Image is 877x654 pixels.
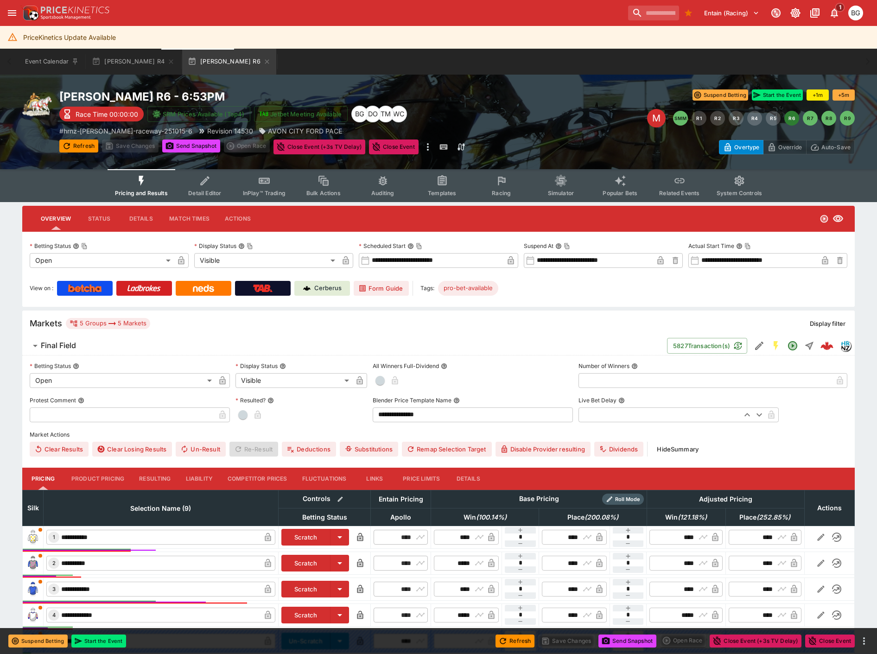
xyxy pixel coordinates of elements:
div: Base Pricing [515,493,563,505]
button: SMM [673,111,688,126]
button: R5 [766,111,781,126]
button: Suspend Betting [693,89,748,101]
input: search [628,6,679,20]
span: Simulator [548,190,574,197]
p: Actual Start Time [688,242,734,250]
button: Open [784,337,801,354]
button: Refresh [496,635,534,648]
span: 1 [835,3,845,12]
img: jetbet-logo.svg [259,109,268,119]
p: Display Status [194,242,236,250]
div: 1816829c-e4ac-4bca-8ef7-dc5d0fc073ff [820,339,833,352]
button: Dividends [594,442,643,457]
button: Suspend AtCopy To Clipboard [555,243,562,249]
button: open drawer [4,5,20,21]
span: 3 [51,586,57,592]
button: R3 [729,111,744,126]
button: Match Times [162,208,217,230]
span: 1 [51,534,57,540]
button: Overtype [719,140,763,154]
button: Start the Event [71,635,126,648]
button: Betting Status [73,363,79,369]
img: runner 1 [25,530,40,545]
button: R6 [784,111,799,126]
button: R1 [692,111,706,126]
button: Protest Comment [78,397,84,404]
img: logo-cerberus--red.svg [820,339,833,352]
button: Deductions [282,442,336,457]
button: Connected to PK [768,5,784,21]
button: Override [763,140,806,154]
span: System Controls [717,190,762,197]
div: Tristan Matheson [377,106,394,122]
button: Liability [178,468,220,490]
button: Straight [801,337,818,354]
button: Fluctuations [295,468,354,490]
button: Scratch [281,607,331,623]
p: Overtype [734,142,759,152]
em: ( 252.85 %) [756,512,790,523]
button: Blender Price Template Name [453,397,460,404]
div: Edit Meeting [647,109,666,127]
p: Betting Status [30,242,71,250]
div: Start From [719,140,855,154]
button: HideSummary [651,442,704,457]
p: Resulted? [235,396,266,404]
button: Event Calendar [19,49,84,75]
button: R2 [710,111,725,126]
button: Bookmarks [681,6,696,20]
span: Betting Status [292,512,357,523]
div: Show/hide Price Roll mode configuration. [602,494,644,505]
button: 5827Transaction(s) [667,338,747,354]
button: Betting StatusCopy To Clipboard [73,243,79,249]
span: Bulk Actions [306,190,341,197]
button: Ben Grimstone [845,3,866,23]
img: TabNZ [253,285,273,292]
em: ( 200.08 %) [585,512,618,523]
button: R7 [803,111,818,126]
button: Pricing [22,468,64,490]
button: Scheduled StartCopy To Clipboard [407,243,414,249]
div: Daniel Olerenshaw [364,106,381,122]
button: All Winners Full-Dividend [441,363,447,369]
button: Auto-Save [806,140,855,154]
img: Sportsbook Management [41,15,91,19]
img: Betcha [68,285,102,292]
button: Substitutions [340,442,398,457]
th: Entain Pricing [371,490,431,508]
div: PriceKinetics Update Available [23,29,116,46]
button: Scratch [281,555,331,571]
button: Suspend Betting [8,635,68,648]
button: Copy To Clipboard [416,243,422,249]
button: Close Event [369,140,419,154]
button: [PERSON_NAME] R4 [86,49,180,75]
img: PriceKinetics Logo [20,4,39,22]
p: Display Status [235,362,278,370]
button: +5m [833,89,855,101]
div: 5 Groups 5 Markets [70,318,146,329]
h2: Copy To Clipboard [59,89,457,104]
button: R8 [821,111,836,126]
button: Display StatusCopy To Clipboard [238,243,245,249]
th: Silk [23,490,44,526]
button: Display filter [804,316,851,331]
img: Ladbrokes [127,285,161,292]
button: Links [354,468,395,490]
th: Controls [278,490,371,508]
button: R9 [840,111,855,126]
button: more [858,635,870,647]
button: SRM Prices Available (Top4) [147,106,250,122]
button: Resulting [132,468,178,490]
svg: Open [787,340,798,351]
button: Send Snapshot [162,140,220,152]
button: Details [447,468,489,490]
span: Selection Name (9) [120,503,201,514]
button: Un-Result [176,442,225,457]
span: Templates [428,190,456,197]
button: Close Event [805,635,855,648]
em: ( 100.14 %) [476,512,507,523]
h6: Final Field [41,341,76,350]
button: Final Field [22,337,667,355]
div: Wyman Chen [390,106,407,122]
